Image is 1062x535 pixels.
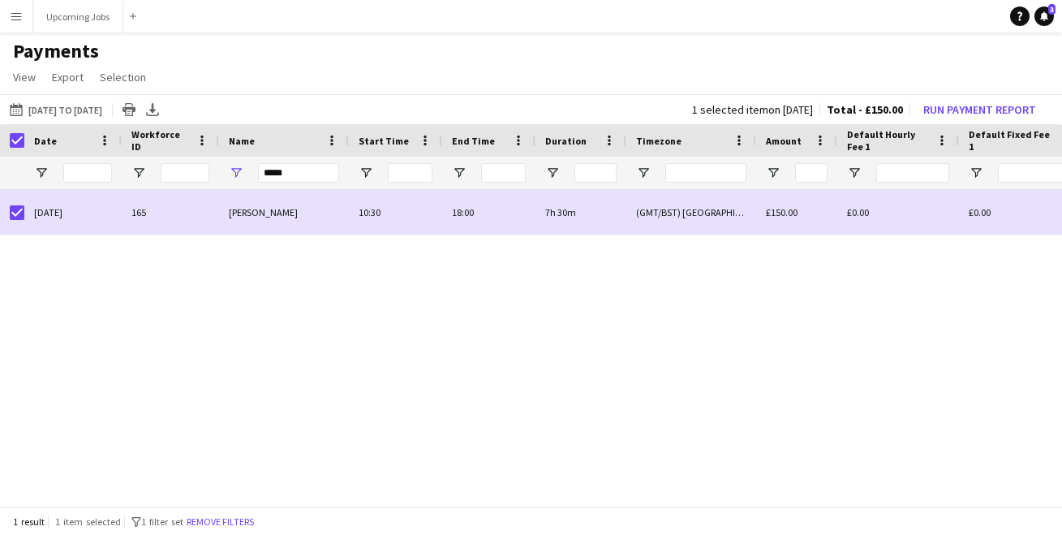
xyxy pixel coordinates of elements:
[442,190,535,235] div: 18:00
[876,163,949,183] input: Default Hourly Fee 1 Filter Input
[93,67,153,88] a: Selection
[1048,4,1056,15] span: 3
[359,135,409,147] span: Start Time
[34,166,49,180] button: Open Filter Menu
[535,190,626,235] div: 7h 30m
[766,166,780,180] button: Open Filter Menu
[388,163,432,183] input: Start Time Filter Input
[229,206,298,218] span: [PERSON_NAME]
[131,128,190,153] span: Workforce ID
[349,190,442,235] div: 10:30
[1034,6,1054,26] a: 3
[183,513,257,531] button: Remove filters
[52,70,84,84] span: Export
[827,102,903,117] span: Total - £150.00
[692,105,813,115] div: 1 selected item on [DATE]
[6,67,42,88] a: View
[847,128,930,153] span: Default Hourly Fee 1
[143,100,162,119] app-action-btn: Export XLSX
[45,67,90,88] a: Export
[55,516,121,528] span: 1 item selected
[131,166,146,180] button: Open Filter Menu
[13,70,36,84] span: View
[119,100,139,119] app-action-btn: Print
[545,135,587,147] span: Duration
[665,163,746,183] input: Timezone Filter Input
[636,135,681,147] span: Timezone
[452,135,495,147] span: End Time
[969,166,983,180] button: Open Filter Menu
[6,100,105,119] button: [DATE] to [DATE]
[917,99,1043,120] button: Run Payment Report
[969,128,1051,153] span: Default Fixed Fee 1
[837,190,959,235] div: £0.00
[795,163,828,183] input: Amount Filter Input
[229,166,243,180] button: Open Filter Menu
[122,190,219,235] div: 165
[766,206,798,218] span: £150.00
[229,135,255,147] span: Name
[636,166,651,180] button: Open Filter Menu
[33,1,123,32] button: Upcoming Jobs
[24,190,122,235] div: [DATE]
[161,163,209,183] input: Workforce ID Filter Input
[766,135,802,147] span: Amount
[359,166,373,180] button: Open Filter Menu
[481,163,526,183] input: End Time Filter Input
[34,135,57,147] span: Date
[100,70,146,84] span: Selection
[258,163,339,183] input: Name Filter Input
[626,190,756,235] div: (GMT/BST) [GEOGRAPHIC_DATA]
[452,166,467,180] button: Open Filter Menu
[847,166,862,180] button: Open Filter Menu
[63,163,112,183] input: Date Filter Input
[545,166,560,180] button: Open Filter Menu
[141,516,183,528] span: 1 filter set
